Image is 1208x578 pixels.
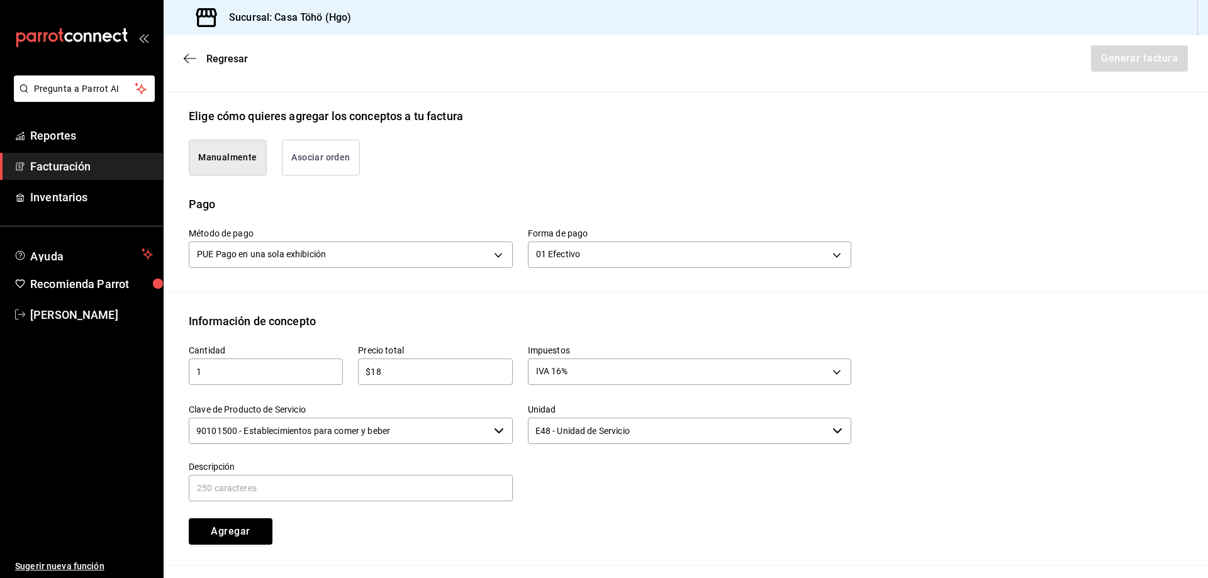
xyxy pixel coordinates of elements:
span: Ayuda [30,247,137,262]
span: Regresar [206,53,248,65]
h3: Sucursal: Casa Töhö (Hgo) [219,10,351,25]
span: [PERSON_NAME] [30,306,153,323]
button: Pregunta a Parrot AI [14,75,155,102]
label: Precio total [358,345,512,354]
label: Impuestos [528,345,852,354]
input: 250 caracteres [189,475,513,501]
input: $0.00 [358,364,512,379]
button: Asociar orden [282,140,360,175]
label: Unidad [528,404,852,413]
span: 01 Efectivo [536,248,580,260]
label: Forma de pago [528,228,852,237]
span: Reportes [30,127,153,144]
label: Método de pago [189,228,513,237]
span: IVA 16% [536,365,568,377]
button: Manualmente [189,140,267,175]
input: Elige una opción [189,418,489,444]
button: Agregar [189,518,272,545]
span: PUE Pago en una sola exhibición [197,248,326,260]
div: Pago [189,196,216,213]
label: Clave de Producto de Servicio [189,404,513,413]
span: Sugerir nueva función [15,560,153,573]
div: Elige cómo quieres agregar los conceptos a tu factura [189,108,463,125]
span: Inventarios [30,189,153,206]
span: Facturación [30,158,153,175]
a: Pregunta a Parrot AI [9,91,155,104]
button: open_drawer_menu [138,33,148,43]
button: Regresar [184,53,248,65]
span: Recomienda Parrot [30,275,153,292]
input: Elige una opción [528,418,828,444]
span: Pregunta a Parrot AI [34,82,135,96]
label: Descripción [189,462,513,470]
label: Cantidad [189,345,343,354]
div: Información de concepto [189,313,316,330]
